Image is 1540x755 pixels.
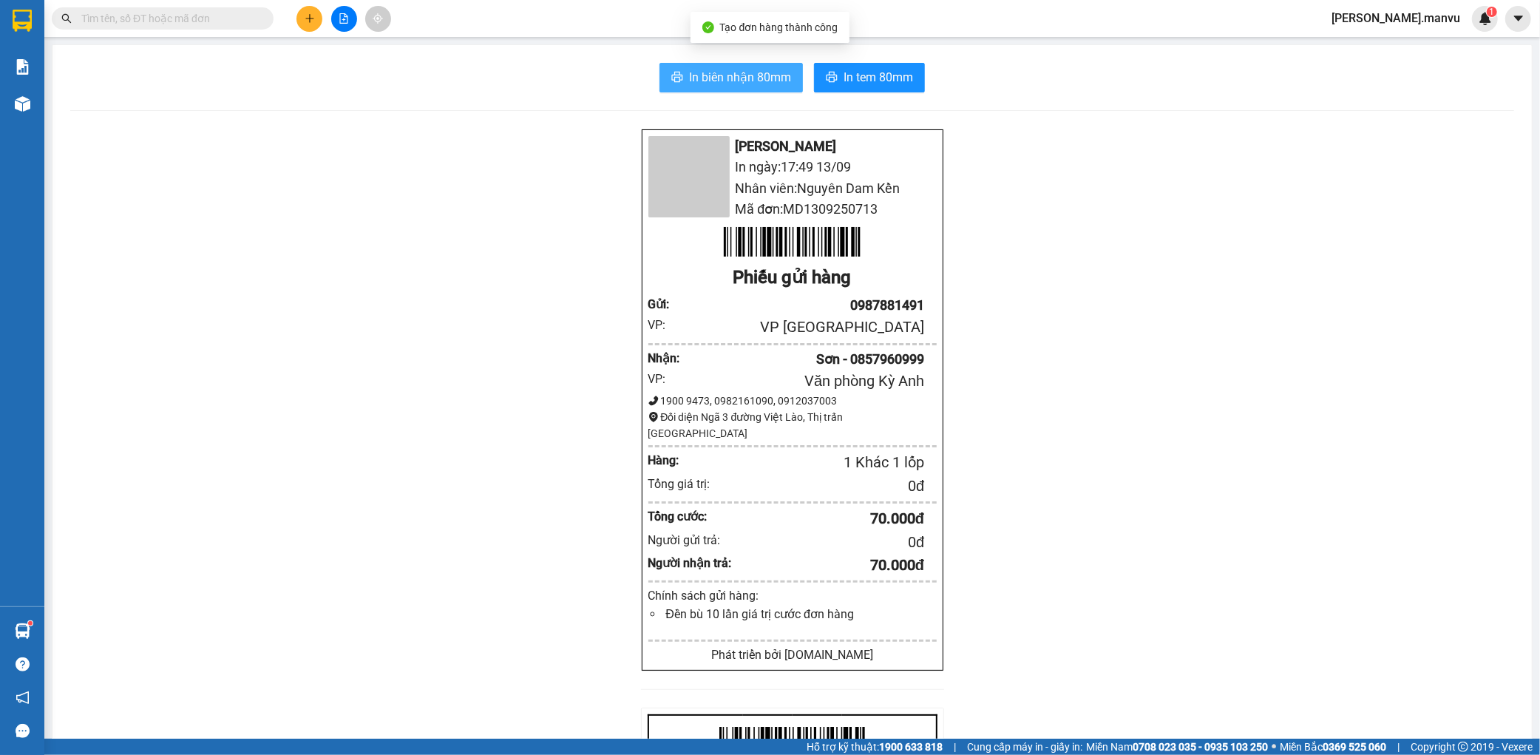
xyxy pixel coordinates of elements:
[16,691,30,705] span: notification
[702,21,714,33] span: check-circle
[648,178,937,199] li: Nhân viên: Nguyên Dam Kền
[648,646,937,664] div: Phát triển bởi [DOMAIN_NAME]
[732,554,924,577] div: 70.000 đ
[684,370,924,393] div: Văn phòng Kỳ Anh
[1086,739,1268,755] span: Miền Nam
[1397,739,1400,755] span: |
[1320,9,1472,27] span: [PERSON_NAME].manvu
[11,87,147,118] div: Gửi: VP [GEOGRAPHIC_DATA]
[87,62,189,78] text: MD1309250706
[648,393,937,409] div: 1900 9473, 0982161090, 0912037003
[826,71,838,85] span: printer
[648,370,685,388] div: VP:
[13,10,32,32] img: logo-vxr
[663,605,937,623] li: Đền bù 10 lần giá trị cước đơn hàng
[15,59,30,75] img: solution-icon
[648,507,733,526] div: Tổng cước:
[648,396,659,406] span: phone
[648,349,685,368] div: Nhận :
[16,657,30,671] span: question-circle
[648,316,685,334] div: VP:
[648,157,937,177] li: In ngày: 17:49 13/09
[1280,739,1386,755] span: Miền Bắc
[648,136,937,157] li: [PERSON_NAME]
[339,13,349,24] span: file-add
[807,739,943,755] span: Hỗ trợ kỹ thuật:
[648,409,937,441] div: Đối diện Ngã 3 đường Việt Lào, Thị trấn [GEOGRAPHIC_DATA]
[648,264,937,292] div: Phiếu gửi hàng
[967,739,1082,755] span: Cung cấp máy in - giấy in:
[684,295,924,316] div: 0987881491
[1133,741,1268,753] strong: 0708 023 035 - 0935 103 250
[16,724,30,738] span: message
[1487,7,1497,17] sup: 1
[296,6,322,32] button: plus
[1323,741,1386,753] strong: 0369 525 060
[814,63,925,92] button: printerIn tem 80mm
[689,68,791,87] span: In biên nhận 80mm
[1479,12,1492,25] img: icon-new-feature
[732,475,924,498] div: 0 đ
[365,6,391,32] button: aim
[648,451,708,470] div: Hàng:
[1512,12,1525,25] span: caret-down
[15,96,30,112] img: warehouse-icon
[81,10,256,27] input: Tìm tên, số ĐT hoặc mã đơn
[28,621,33,626] sup: 1
[305,13,315,24] span: plus
[684,316,924,339] div: VP [GEOGRAPHIC_DATA]
[1505,6,1531,32] button: caret-down
[720,21,838,33] span: Tạo đơn hàng thành công
[671,71,683,85] span: printer
[648,475,733,493] div: Tổng giá trị:
[15,623,30,639] img: warehouse-icon
[648,586,937,605] div: Chính sách gửi hàng:
[648,554,733,572] div: Người nhận trả:
[1489,7,1494,17] span: 1
[648,295,685,314] div: Gửi :
[684,349,924,370] div: Sơn - 0857960999
[879,741,943,753] strong: 1900 633 818
[331,6,357,32] button: file-add
[155,87,265,118] div: Nhận: Dọc Đường
[648,412,659,422] span: environment
[373,13,383,24] span: aim
[648,199,937,220] li: Mã đơn: MD1309250713
[1272,744,1276,750] span: ⚪️
[708,451,925,474] div: 1 Khác 1 lốp
[954,739,956,755] span: |
[659,63,803,92] button: printerIn biên nhận 80mm
[732,507,924,530] div: 70.000 đ
[61,13,72,24] span: search
[732,531,924,554] div: 0 đ
[648,531,733,549] div: Người gửi trả:
[1458,742,1468,752] span: copyright
[844,68,913,87] span: In tem 80mm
